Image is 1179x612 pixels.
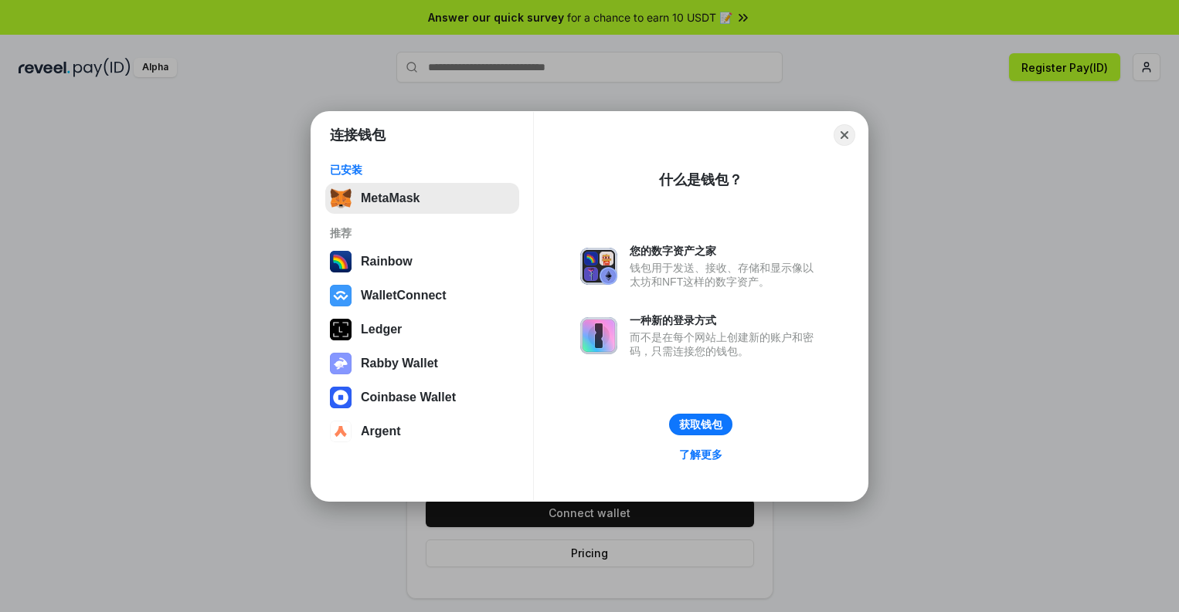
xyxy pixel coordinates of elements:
div: 一种新的登录方式 [630,313,821,327]
div: 推荐 [330,226,515,240]
div: 您的数字资产之家 [630,244,821,258]
button: Ledger [325,314,519,345]
button: Coinbase Wallet [325,382,519,413]
div: 已安装 [330,163,515,177]
div: 了解更多 [679,448,722,462]
button: WalletConnect [325,280,519,311]
div: Rainbow [361,255,413,269]
img: svg+xml,%3Csvg%20width%3D%2228%22%20height%3D%2228%22%20viewBox%3D%220%200%2028%2028%22%20fill%3D... [330,421,352,442]
div: Argent [361,424,401,438]
div: Coinbase Wallet [361,391,456,404]
h1: 连接钱包 [330,126,386,144]
img: svg+xml,%3Csvg%20width%3D%22120%22%20height%3D%22120%22%20viewBox%3D%220%200%20120%20120%22%20fil... [330,251,352,272]
div: 钱包用于发送、接收、存储和显示像以太坊和NFT这样的数字资产。 [630,261,821,289]
div: 什么是钱包？ [659,171,742,189]
button: 获取钱包 [669,414,732,435]
button: Argent [325,416,519,447]
img: svg+xml,%3Csvg%20xmlns%3D%22http%3A%2F%2Fwww.w3.org%2F2000%2Fsvg%22%20fill%3D%22none%22%20viewBox... [580,317,617,354]
a: 了解更多 [670,445,732,465]
img: svg+xml,%3Csvg%20xmlns%3D%22http%3A%2F%2Fwww.w3.org%2F2000%2Fsvg%22%20fill%3D%22none%22%20viewBox... [580,248,617,285]
div: 获取钱包 [679,418,722,431]
div: Rabby Wallet [361,357,438,370]
div: MetaMask [361,191,420,205]
div: WalletConnect [361,289,447,303]
div: 而不是在每个网站上创建新的账户和密码，只需连接您的钱包。 [630,330,821,358]
button: Close [834,124,855,146]
button: Rainbow [325,246,519,277]
img: svg+xml,%3Csvg%20width%3D%2228%22%20height%3D%2228%22%20viewBox%3D%220%200%2028%2028%22%20fill%3D... [330,387,352,408]
button: MetaMask [325,183,519,214]
img: svg+xml,%3Csvg%20fill%3D%22none%22%20height%3D%2233%22%20viewBox%3D%220%200%2035%2033%22%20width%... [330,188,352,209]
img: svg+xml,%3Csvg%20xmlns%3D%22http%3A%2F%2Fwww.w3.org%2F2000%2Fsvg%22%20width%3D%2228%22%20height%3... [330,319,352,340]
img: svg+xml,%3Csvg%20width%3D%2228%22%20height%3D%2228%22%20viewBox%3D%220%200%2028%2028%22%20fill%3D... [330,285,352,306]
img: svg+xml,%3Csvg%20xmlns%3D%22http%3A%2F%2Fwww.w3.org%2F2000%2Fsvg%22%20fill%3D%22none%22%20viewBox... [330,353,352,374]
div: Ledger [361,323,402,336]
button: Rabby Wallet [325,348,519,379]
